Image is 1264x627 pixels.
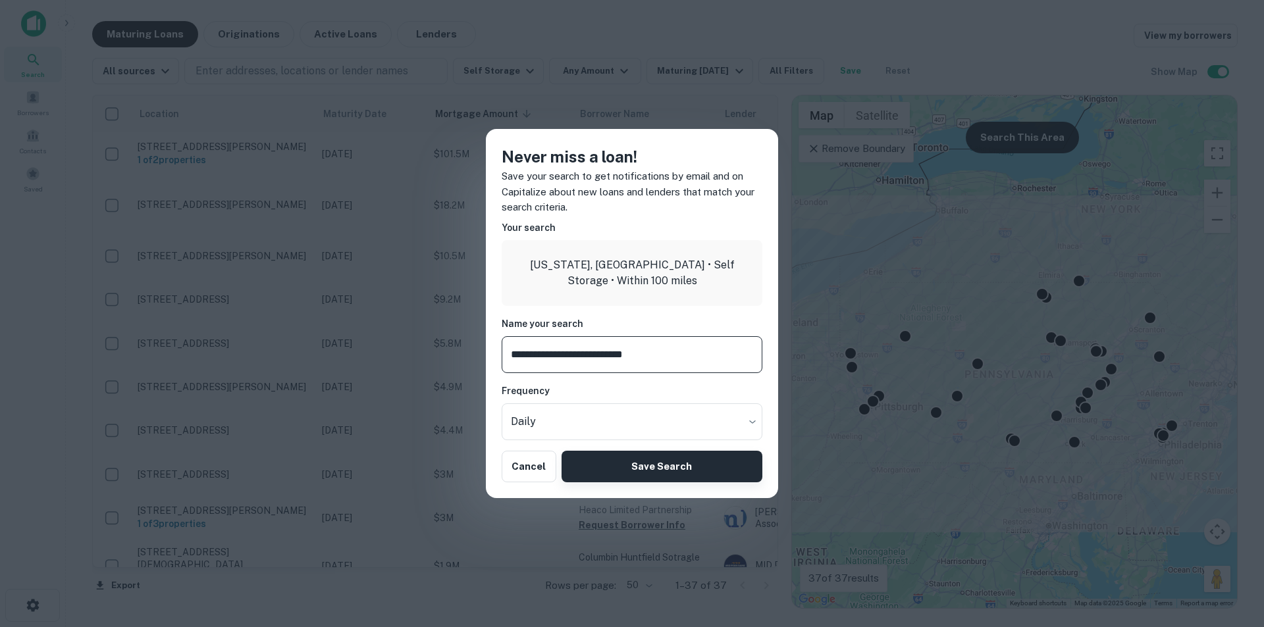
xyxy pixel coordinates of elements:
[502,145,762,168] h4: Never miss a loan!
[502,316,762,331] h6: Name your search
[562,451,762,482] button: Save Search
[502,403,762,440] div: Without label
[502,384,762,398] h6: Frequency
[512,257,752,289] p: [US_STATE], [GEOGRAPHIC_DATA] • Self Storage • Within 100 miles
[1198,522,1264,585] iframe: Chat Widget
[502,451,556,482] button: Cancel
[502,220,762,235] h6: Your search
[502,168,762,215] p: Save your search to get notifications by email and on Capitalize about new loans and lenders that...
